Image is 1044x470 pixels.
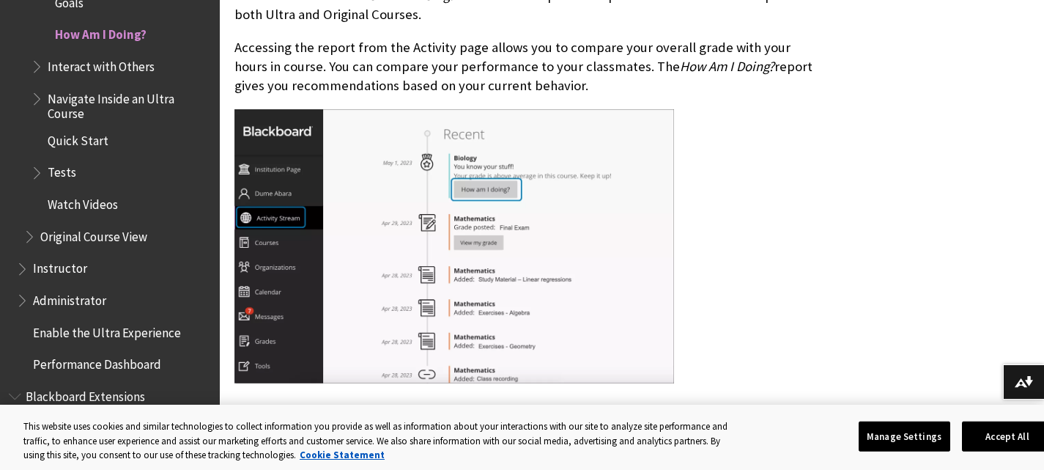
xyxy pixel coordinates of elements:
[55,23,147,43] span: How Am I Doing?
[234,38,812,96] p: Accessing the report from the Activity page allows you to compare your overall grade with your ho...
[48,161,76,180] span: Tests
[26,384,145,404] span: Blackboard Extensions
[33,353,161,372] span: Performance Dashboard
[680,58,774,75] span: How Am I Doing?
[48,54,155,74] span: Interact with Others
[23,419,731,463] div: This website uses cookies and similar technologies to collect information you provide as well as ...
[48,87,210,121] span: Navigate Inside an Ultra Course
[859,421,950,452] button: Manage Settings
[48,192,118,212] span: Watch Videos
[48,128,108,148] span: Quick Start
[33,320,181,340] span: Enable the Ultra Experience
[234,109,674,384] img: Image of the activity stream, with the How Am I Doing? button outlined in a rectangle, as well as...
[300,449,385,461] a: More information about your privacy, opens in a new tab
[40,224,147,244] span: Original Course View
[33,257,87,276] span: Instructor
[33,288,106,308] span: Administrator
